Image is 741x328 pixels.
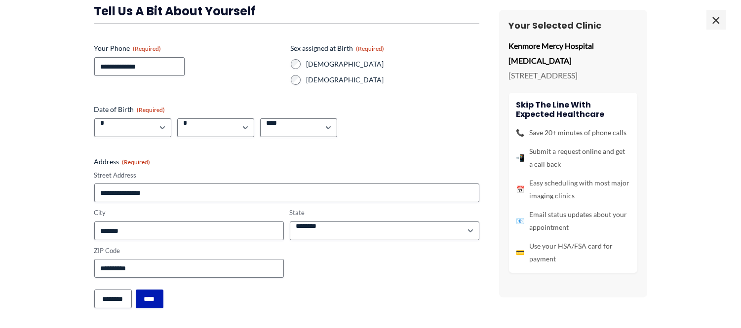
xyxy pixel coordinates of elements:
[94,171,479,180] label: Street Address
[122,158,151,166] span: (Required)
[94,157,151,167] legend: Address
[137,106,165,113] span: (Required)
[516,246,525,259] span: 💳
[290,208,479,218] label: State
[516,151,525,164] span: 📲
[516,126,525,139] span: 📞
[356,45,385,52] span: (Required)
[516,126,630,139] li: Save 20+ minutes of phone calls
[516,145,630,171] li: Submit a request online and get a call back
[94,208,284,218] label: City
[94,3,479,19] h3: Tell us a bit about yourself
[94,43,283,53] label: Your Phone
[509,20,637,31] h3: Your Selected Clinic
[516,177,630,202] li: Easy scheduling with most major imaging clinics
[307,59,479,69] label: [DEMOGRAPHIC_DATA]
[516,100,630,119] h4: Skip the line with Expected Healthcare
[516,240,630,265] li: Use your HSA/FSA card for payment
[307,75,479,85] label: [DEMOGRAPHIC_DATA]
[509,68,637,83] p: [STREET_ADDRESS]
[94,246,284,255] label: ZIP Code
[291,43,385,53] legend: Sex assigned at Birth
[133,45,161,52] span: (Required)
[94,105,165,114] legend: Date of Birth
[516,183,525,196] span: 📅
[516,208,630,234] li: Email status updates about your appointment
[706,10,726,30] span: ×
[509,38,637,68] p: Kenmore Mercy Hospital [MEDICAL_DATA]
[516,215,525,227] span: 📧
